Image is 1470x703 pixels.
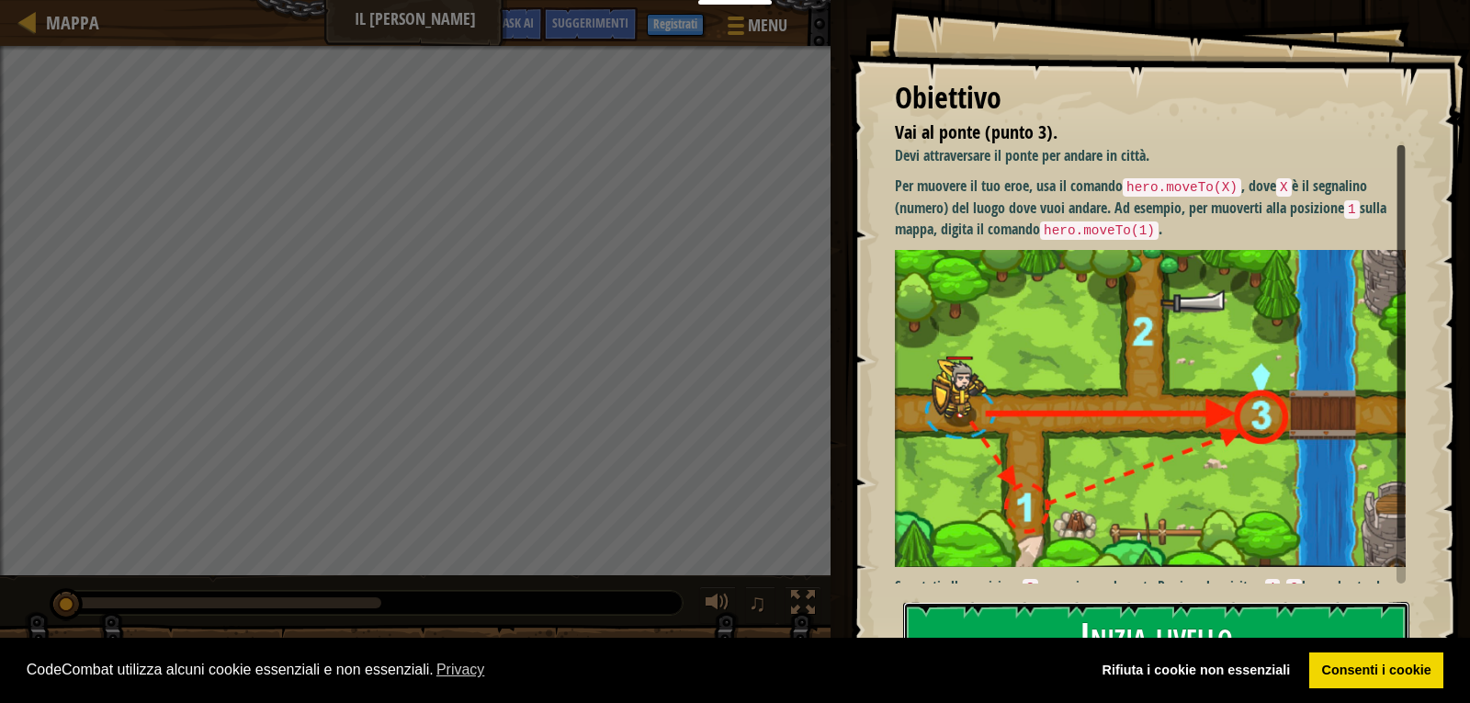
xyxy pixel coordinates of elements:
p: Puoi anche visitare e lungo la strada. [895,576,1419,598]
a: learn more about cookies [434,656,488,684]
span: Menu [748,14,787,38]
strong: Spostati alla posizione per arrivare al ponte. [895,576,1158,596]
span: ♫ [749,589,767,617]
code: 1 [1344,200,1360,219]
a: Mappa [37,10,99,35]
code: hero.moveTo(X) [1123,178,1241,197]
span: Vai al ponte (punto 3). [895,119,1057,144]
code: hero.moveTo(1) [1040,221,1159,240]
a: allow cookies [1309,652,1443,689]
span: Suggerimenti [552,14,628,31]
button: ♫ [745,586,776,624]
button: Inizia livello [903,602,1409,675]
button: Registrati [647,14,704,36]
span: Ask AI [503,14,534,31]
button: Attiva modalità schermo intero [785,586,821,624]
span: Mappa [46,10,99,35]
button: Menu [713,7,798,51]
span: CodeCombat utilizza alcuni cookie essenziali e non essenziali. [27,656,1075,684]
p: Devi attraversare il ponte per andare in città. [895,145,1419,166]
code: 2 [1286,579,1302,597]
li: Vai al ponte (punto 3). [872,119,1401,146]
img: M7l1b [895,250,1419,567]
button: Regola il volume [699,586,736,624]
div: Obiettivo [895,77,1406,119]
a: deny cookies [1090,652,1303,689]
p: Per muovere il tuo eroe, usa il comando , dove è il segnalino (numero) del luogo dove vuoi andare... [895,176,1419,241]
code: 3 [1023,579,1038,597]
button: Ask AI [493,7,543,41]
code: 1 [1265,579,1281,597]
code: X [1276,178,1292,197]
